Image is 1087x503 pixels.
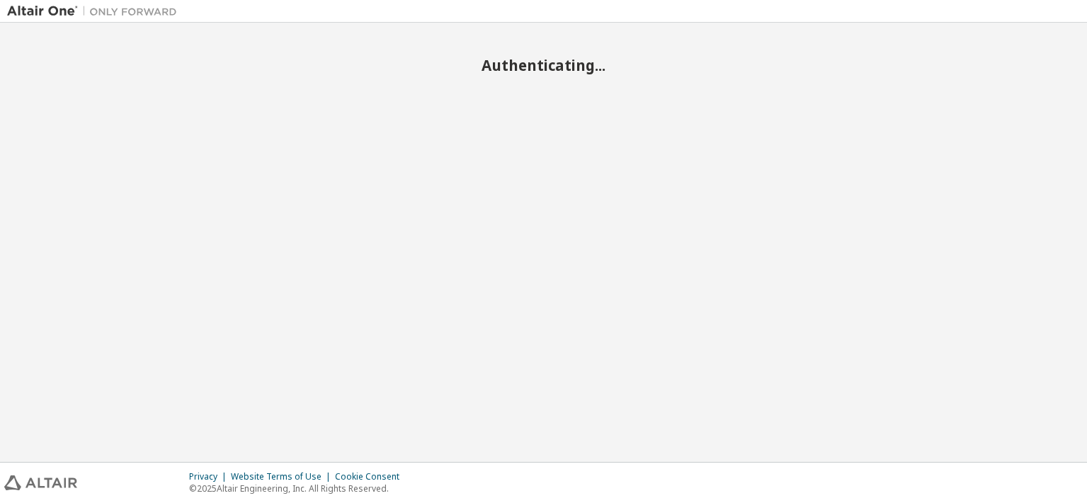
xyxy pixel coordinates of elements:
img: Altair One [7,4,184,18]
h2: Authenticating... [7,56,1080,74]
img: altair_logo.svg [4,475,77,490]
div: Cookie Consent [335,471,408,482]
div: Website Terms of Use [231,471,335,482]
div: Privacy [189,471,231,482]
p: © 2025 Altair Engineering, Inc. All Rights Reserved. [189,482,408,494]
